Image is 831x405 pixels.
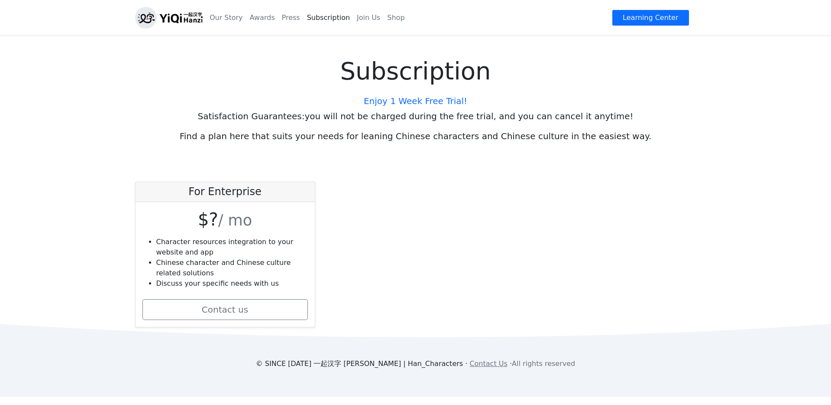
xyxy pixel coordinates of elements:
li: Character resources integration to your website and app [156,237,308,258]
p: you will not be charged during the free trial, and you can cancel it anytime! [7,110,824,123]
a: Awards [246,9,278,26]
h1: $? [142,209,308,230]
p: Find a plan here that suits your needs for leaning Chinese characters and Chinese culture in the ... [7,130,824,143]
a: Our Story [206,9,246,26]
a: Learning Center [612,10,689,26]
h1: Subscription [7,56,824,85]
a: Join Us [353,9,384,26]
a: Contact us [142,299,308,320]
p: © SINCE [DATE] 一起汉字 [PERSON_NAME] | Han_Characters · · [130,359,702,369]
span: All rights reserved [512,359,575,368]
small: / mo [218,212,252,229]
a: Subscription [304,9,353,26]
a: Press [278,9,304,26]
li: Discuss your specific needs with us [156,278,308,289]
li: Chinese character and Chinese culture related solutions [156,258,308,278]
a: Shop [384,9,408,26]
h4: For Enterprise [142,186,308,198]
h5: Enjoy 1 Week Free Trial! [7,96,824,106]
a: Contact Us [469,359,507,368]
b: Satisfaction Guarantees: [198,111,305,121]
img: logo_h.png [135,7,203,29]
